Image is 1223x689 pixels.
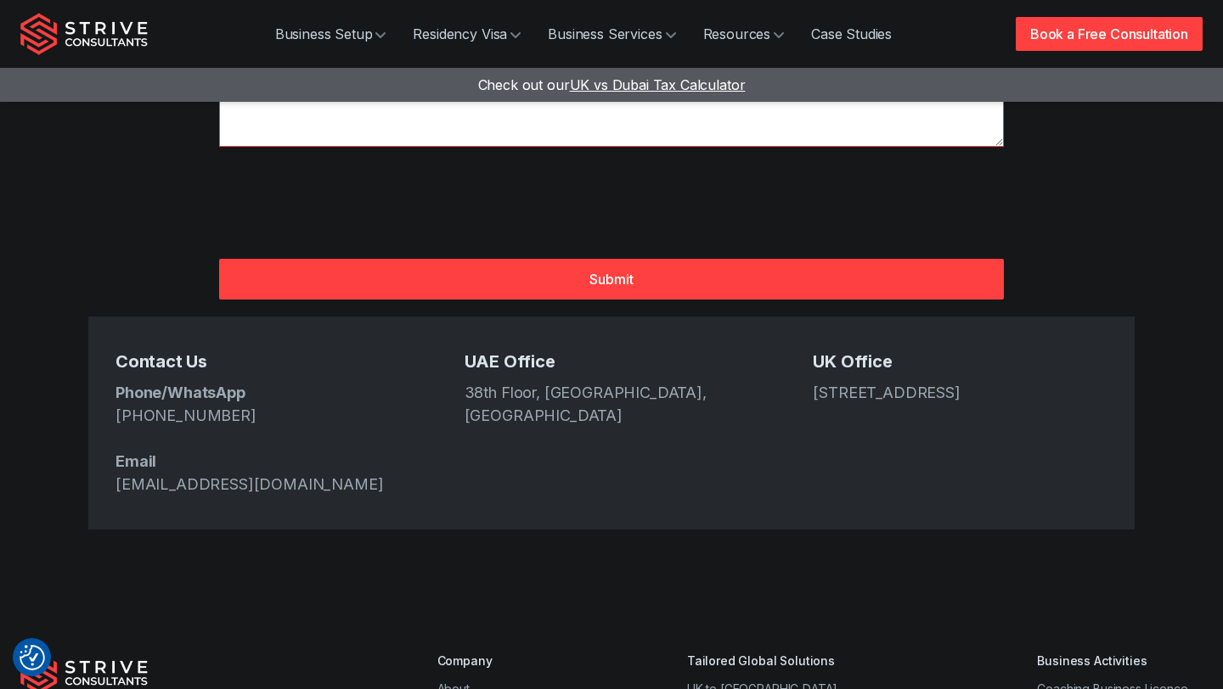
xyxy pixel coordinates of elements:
strong: Email [116,452,156,470]
button: Submit [219,259,1004,300]
img: Revisit consent button [20,645,45,670]
button: Consent Preferences [20,645,45,670]
a: Check out ourUK vs Dubai Tax Calculator [478,76,746,93]
div: Business Activities [1037,652,1203,669]
a: Business Setup [262,17,400,51]
a: Residency Visa [399,17,534,51]
iframe: reCAPTCHA [219,172,477,238]
img: Strive Consultants [20,13,148,55]
h5: UK Office [813,350,1107,374]
a: [EMAIL_ADDRESS][DOMAIN_NAME] [116,475,384,493]
strong: Phone/WhatsApp [116,384,245,401]
a: Business Services [534,17,689,51]
a: Resources [690,17,798,51]
div: Company [437,652,589,669]
address: 38th Floor, [GEOGRAPHIC_DATA], [GEOGRAPHIC_DATA] [465,381,759,427]
span: UK vs Dubai Tax Calculator [570,76,746,93]
a: Book a Free Consultation [1016,17,1203,51]
address: [STREET_ADDRESS] [813,381,1107,404]
div: Tailored Global Solutions [687,652,939,669]
a: [PHONE_NUMBER] [116,406,256,424]
a: Case Studies [797,17,905,51]
h5: UAE Office [465,350,759,374]
h5: Contact Us [116,350,410,374]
